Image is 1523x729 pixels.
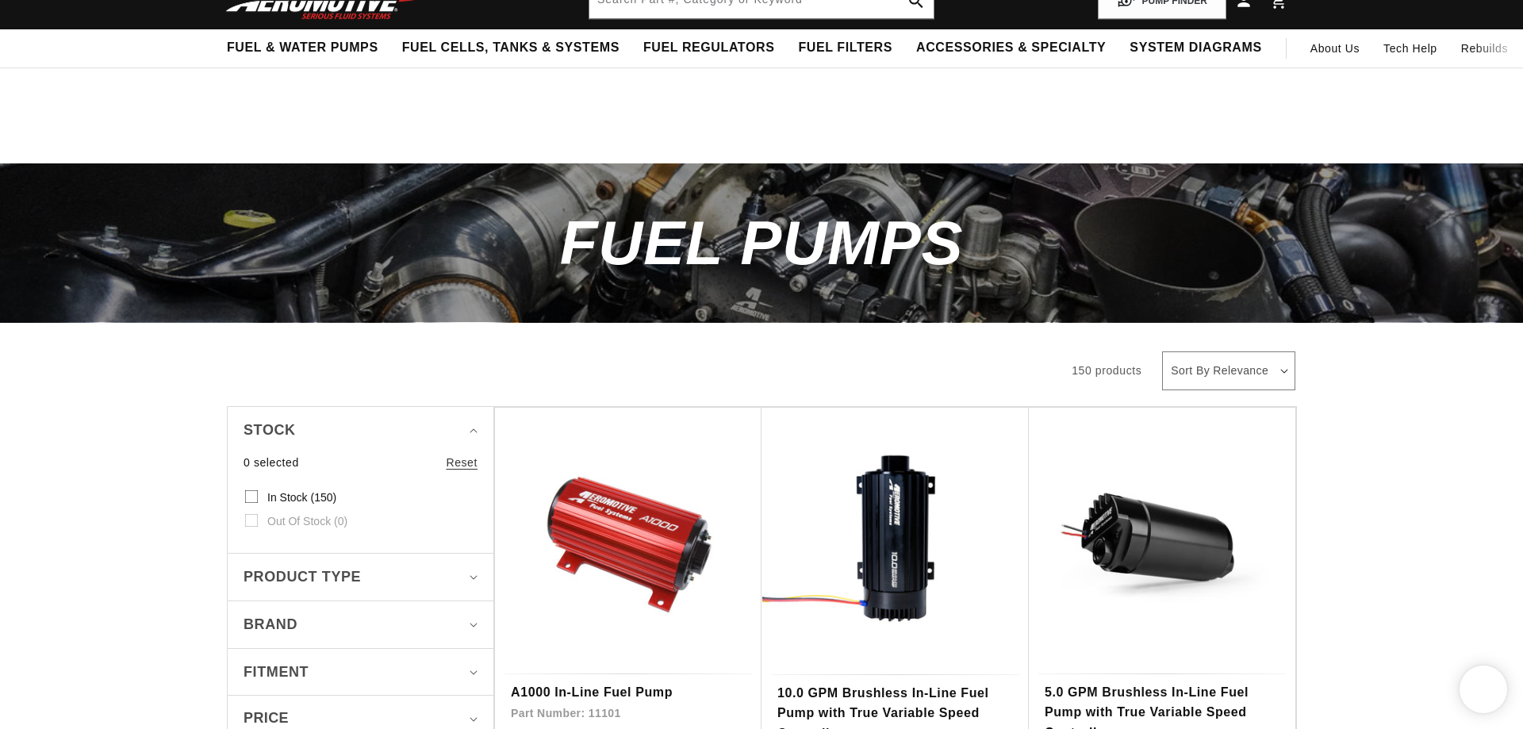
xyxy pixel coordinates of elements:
[1449,29,1520,67] summary: Rebuilds
[1371,29,1449,67] summary: Tech Help
[1383,40,1437,57] span: Tech Help
[1299,29,1371,67] a: About Us
[244,407,478,454] summary: Stock (0 selected)
[227,40,378,56] span: Fuel & Water Pumps
[798,40,892,56] span: Fuel Filters
[511,682,746,703] a: A1000 In-Line Fuel Pump
[786,29,904,67] summary: Fuel Filters
[244,601,478,648] summary: Brand (0 selected)
[643,40,774,56] span: Fuel Regulators
[390,29,631,67] summary: Fuel Cells, Tanks & Systems
[446,454,478,471] a: Reset
[631,29,786,67] summary: Fuel Regulators
[244,454,299,471] span: 0 selected
[904,29,1118,67] summary: Accessories & Specialty
[244,554,478,600] summary: Product type (0 selected)
[267,514,347,528] span: Out of stock (0)
[244,566,361,589] span: Product type
[402,40,620,56] span: Fuel Cells, Tanks & Systems
[1072,364,1141,377] span: 150 products
[916,40,1106,56] span: Accessories & Specialty
[244,613,297,636] span: Brand
[1310,42,1360,55] span: About Us
[244,419,296,442] span: Stock
[244,708,289,729] span: Price
[1461,40,1508,57] span: Rebuilds
[244,661,309,684] span: Fitment
[1130,40,1261,56] span: System Diagrams
[267,490,336,505] span: In stock (150)
[215,29,390,67] summary: Fuel & Water Pumps
[244,649,478,696] summary: Fitment (0 selected)
[1118,29,1273,67] summary: System Diagrams
[560,208,964,278] span: Fuel Pumps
